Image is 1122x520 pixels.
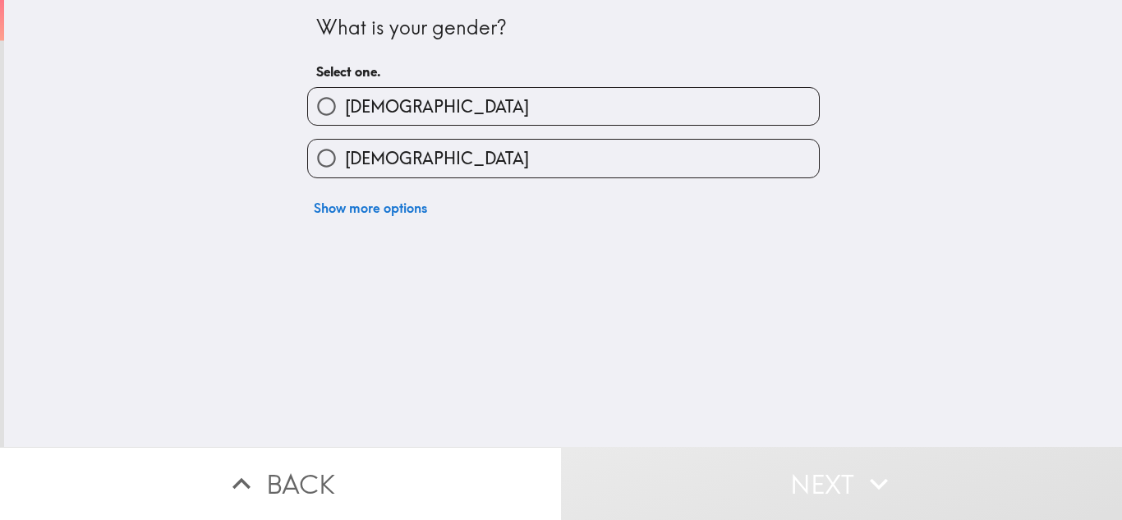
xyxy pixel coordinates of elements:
[308,88,819,125] button: [DEMOGRAPHIC_DATA]
[345,147,529,170] span: [DEMOGRAPHIC_DATA]
[316,62,811,81] h6: Select one.
[561,447,1122,520] button: Next
[308,140,819,177] button: [DEMOGRAPHIC_DATA]
[307,191,434,224] button: Show more options
[345,95,529,118] span: [DEMOGRAPHIC_DATA]
[316,14,811,42] div: What is your gender?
